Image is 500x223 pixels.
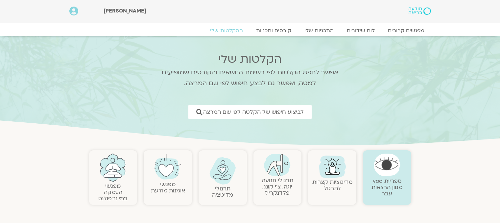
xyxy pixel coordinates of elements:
h2: הקלטות שלי [153,53,347,66]
a: תרגולימדיטציה [212,185,233,199]
span: [PERSON_NAME] [104,7,146,14]
a: התכניות שלי [298,27,340,34]
p: אפשר לחפש הקלטות לפי רשימת הנושאים והקורסים שמופיעים למטה, ואפשר גם לבצע חיפוש לפי שם המרצה. [153,67,347,89]
a: ספריית vodמגוון הרצאות עבר [371,177,402,197]
nav: Menu [69,27,431,34]
a: מפגשים קרובים [381,27,431,34]
a: לביצוע חיפוש של הקלטה לפי שם המרצה [188,105,312,119]
a: תרגולי תנועהיוגה, צ׳י קונג, פלדנקרייז [262,177,293,197]
a: ההקלטות שלי [203,27,250,34]
a: מדיטציות קצרות לתרגול [312,178,352,192]
a: קורסים ותכניות [250,27,298,34]
a: לוח שידורים [340,27,381,34]
a: מפגשיאומנות מודעת [151,181,185,194]
a: מפגשיהעמקה במיינדפולנס [98,182,128,202]
span: לביצוע חיפוש של הקלטה לפי שם המרצה [203,109,304,115]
